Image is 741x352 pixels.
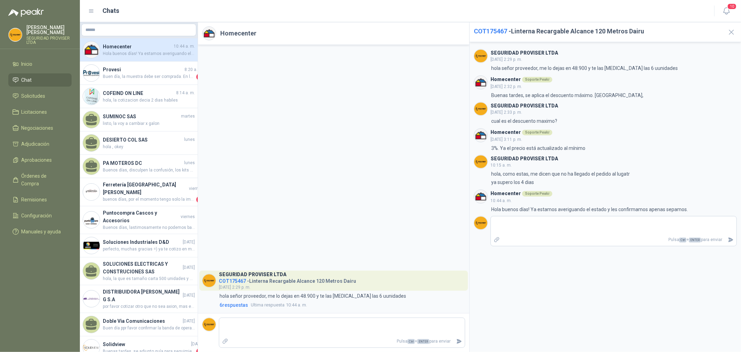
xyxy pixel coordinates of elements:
[474,26,722,36] h2: - Linterna Recargable Alcance 120 Metros Dairu
[83,237,100,254] img: Company Logo
[220,292,406,300] p: hola señor proveedor, me lo dejas en 48.900 y te las [MEDICAL_DATA] las 6 uunidades
[176,90,195,96] span: 8:14 a. m.
[80,85,198,108] a: Company LogoCOFEIND ON LINE8:14 a. m.hola, la cotizacion decia 2 dias habiles
[8,105,72,119] a: Licitaciones
[183,239,195,246] span: [DATE]
[189,185,203,192] span: viernes
[103,260,181,275] h4: SOLUCIONES ELECTRICAS Y CONSTRUCIONES SAS
[220,29,256,38] h2: Homecenter
[103,303,195,310] span: por favor cotizar otro que no sea axion, mas economico
[491,130,521,134] h3: Homecenter
[474,190,487,203] img: Company Logo
[174,43,195,50] span: 10:44 a. m.
[103,275,195,282] span: hola, la que es tamaño carta 500 unidades y una tamaño cartelera
[8,8,44,17] img: Logo peakr
[103,43,172,50] h4: Homecenter
[184,66,203,73] span: 8:20 a. m.
[83,41,100,58] img: Company Logo
[8,89,72,103] a: Solicitudes
[103,113,180,120] h4: SUMINOC SAS
[8,209,72,222] a: Configuración
[219,285,250,290] span: [DATE] 2:29 p. m.
[8,137,72,151] a: Adjudicación
[219,273,287,277] h3: SEGURIDAD PROVISER LTDA
[491,157,558,161] h3: SEGURIDAD PROVISER LTDA
[103,288,181,303] h4: DISTRIBUIDORA [PERSON_NAME] G S.A
[522,130,552,135] div: Soporte Peakr
[103,97,195,104] span: hola, la cotizacion decia 2 dias habiles
[22,140,50,148] span: Adjudicación
[417,339,429,344] span: ENTER
[80,234,198,257] a: Company LogoSoluciones Industriales D&D[DATE]perfecto, muchas gracias =) ya te cotizo en material...
[83,184,100,200] img: Company Logo
[9,28,22,41] img: Company Logo
[103,238,181,246] h4: Soluciones Industriales D&D
[103,6,120,16] h1: Chats
[491,192,521,195] h3: Homecenter
[183,292,195,299] span: [DATE]
[83,88,100,105] img: Company Logo
[679,238,686,242] span: Ctrl
[491,163,512,168] span: 10:15 a. m.
[22,124,53,132] span: Negociaciones
[103,317,181,325] h4: Doble Via Comunicaciones
[184,136,195,143] span: lunes
[491,144,585,152] p: 3%. Ya el precio está actualizado al mínimo
[80,38,198,62] a: Company LogoHomecenter10:44 a. m.Hola buenos días! Ya estamos averiguando el estado y les confirm...
[231,335,454,347] p: Pulsa + para enviar
[8,225,72,238] a: Manuales y ayuda
[103,196,195,203] span: buenos días, por el momento tengo solo la imagen porque se mandan a fabricar
[183,264,195,271] span: [DATE]
[103,325,195,331] span: Buen día ppr favor confirmar la banda de operación en la que requieren los radios UHF o VHF
[103,341,190,348] h4: Solidview
[491,206,688,213] p: Hola buenos días! Ya estamos averiguando el estado y les confirmamos apenas sepamos.
[474,76,487,89] img: Company Logo
[491,170,630,178] p: hola, como estas, me dicen que no ha llegado el pedido al lugatr
[26,25,72,35] p: [PERSON_NAME] [PERSON_NAME]
[474,102,487,115] img: Company Logo
[8,169,72,190] a: Órdenes de Compra
[474,155,487,168] img: Company Logo
[8,193,72,206] a: Remisiones
[80,257,198,285] a: SOLUCIONES ELECTRICAS Y CONSTRUCIONES SAS[DATE]hola, la que es tamaño carta 500 unidades y una ta...
[689,238,701,242] span: ENTER
[474,129,487,142] img: Company Logo
[220,301,248,309] span: 6 respuesta s
[720,5,733,17] button: 10
[103,167,195,174] span: Buenos días, disculpen la confusión, los kits se encuentran en [GEOGRAPHIC_DATA], se hace el enví...
[522,77,552,82] div: Soporte Peakr
[474,216,487,230] img: Company Logo
[80,178,198,206] a: Company LogoFerretería [GEOGRAPHIC_DATA][PERSON_NAME]viernesbuenos días, por el momento tengo sol...
[503,234,725,246] p: Pulsa + para enviar
[103,224,195,231] span: Buenos días, lastimosamente no podemos bajar más el precio, ya tiene un descuento sobre el precio...
[491,198,512,203] span: 10:44 a. m.
[103,136,183,144] h4: DESIERTO COL SAS
[80,108,198,131] a: SUMINOC SASmarteslisto, la voy a cambiar x galon
[727,3,737,10] span: 10
[491,84,522,89] span: [DATE] 2:32 p. m.
[491,51,558,55] h3: SEGURIDAD PROVISER LTDA
[522,191,552,197] div: Soporte Peakr
[8,153,72,167] a: Aprobaciones
[491,110,522,115] span: [DATE] 2:33 p. m.
[22,228,61,235] span: Manuales y ayuda
[251,302,307,309] span: 10:44 a. m.
[83,211,100,228] img: Company Logo
[22,156,52,164] span: Aprobaciones
[491,91,643,99] p: Buenas tardes, se aplica el descuento máximo. [GEOGRAPHIC_DATA],
[22,172,65,187] span: Órdenes de Compra
[183,318,195,325] span: [DATE]
[103,50,195,57] span: Hola buenos días! Ya estamos averiguando el estado y les confirmamos apenas sepamos.
[491,137,522,142] span: [DATE] 3:11 p. m.
[196,73,203,80] span: 1
[181,214,195,220] span: viernes
[103,159,183,167] h4: PA MOTEROS DC
[83,290,100,307] img: Company Logo
[103,209,179,224] h4: Puntocompra Cascos y Accesorios
[218,301,465,309] a: 6respuestasUltima respuesta10:44 a. m.
[196,196,203,203] span: 1
[219,335,231,347] label: Adjuntar archivos
[491,117,557,125] p: cual es el descuento maximo?
[103,246,195,253] span: perfecto, muchas gracias =) ya te cotizo en material de la señalizacion
[22,212,52,219] span: Configuración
